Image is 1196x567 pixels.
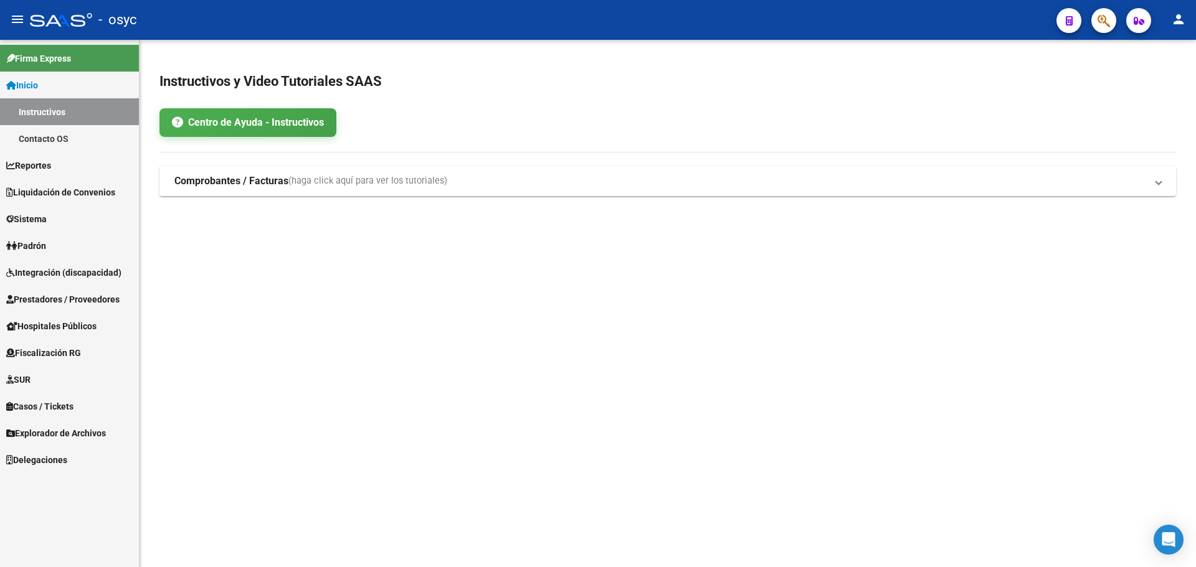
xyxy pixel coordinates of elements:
span: Integración (discapacidad) [6,266,121,279]
span: Inicio [6,78,38,92]
span: Explorador de Archivos [6,426,106,440]
span: Hospitales Públicos [6,319,97,333]
div: Open Intercom Messenger [1154,525,1184,555]
span: Liquidación de Convenios [6,185,115,199]
span: Sistema [6,212,47,226]
span: - osyc [98,6,137,34]
span: Padrón [6,239,46,253]
strong: Comprobantes / Facturas [174,174,288,188]
span: Firma Express [6,52,71,65]
span: Fiscalización RG [6,346,81,360]
mat-icon: person [1171,12,1186,27]
span: Prestadores / Proveedores [6,293,120,306]
span: Casos / Tickets [6,400,74,413]
span: Reportes [6,159,51,172]
mat-expansion-panel-header: Comprobantes / Facturas(haga click aquí para ver los tutoriales) [159,166,1176,196]
a: Centro de Ayuda - Instructivos [159,108,336,137]
mat-icon: menu [10,12,25,27]
span: (haga click aquí para ver los tutoriales) [288,174,447,188]
h2: Instructivos y Video Tutoriales SAAS [159,70,1176,93]
span: Delegaciones [6,453,67,467]
span: SUR [6,373,31,387]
